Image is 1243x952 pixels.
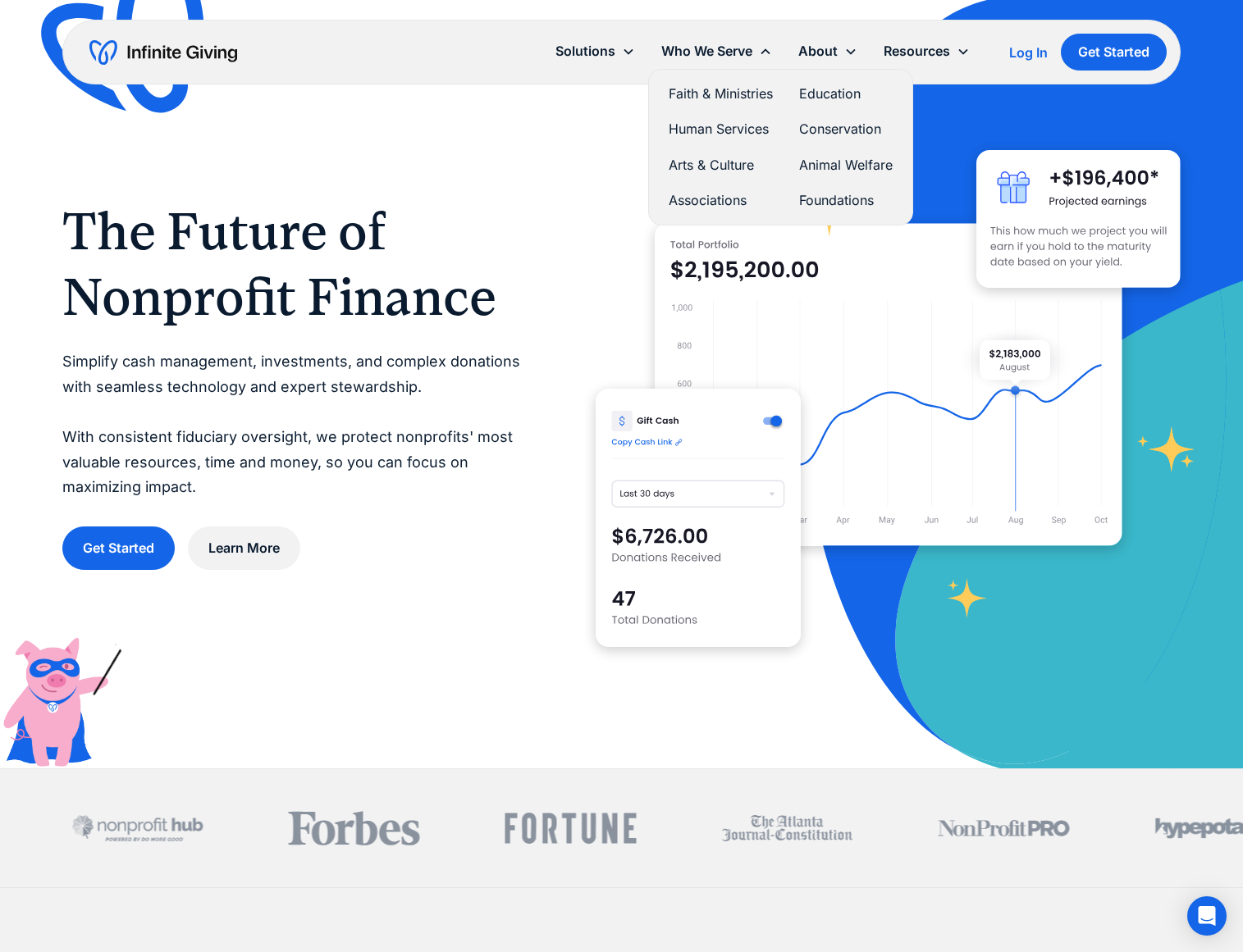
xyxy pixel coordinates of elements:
a: Get Started [62,526,175,570]
div: Solutions [542,34,648,69]
h1: The Future of Nonprofit Finance [62,198,530,330]
div: Open Intercom Messenger [1187,896,1227,936]
img: fundraising star [1137,426,1195,472]
a: Learn More [188,526,300,570]
div: Solutions [555,40,615,62]
div: About [798,40,838,62]
a: Get Started [1061,34,1167,71]
div: Resources [871,34,983,69]
div: Who We Serve [648,34,785,69]
a: Associations [669,189,773,212]
div: Resources [884,40,950,62]
div: About [785,34,871,69]
div: Log In [1009,46,1048,59]
a: Human Services [669,118,773,140]
img: nonprofit donation platform [655,223,1122,546]
a: Arts & Culture [669,154,773,176]
a: Animal Welfare [799,154,893,176]
a: home [89,39,237,66]
a: Faith & Ministries [669,83,773,105]
nav: Who We Serve [648,69,913,225]
div: Who We Serve [661,40,752,62]
a: Foundations [799,189,893,212]
a: Log In [1009,43,1048,62]
img: donation software for nonprofits [596,389,801,647]
a: Conservation [799,118,893,140]
p: Simplify cash management, investments, and complex donations with seamless technology and expert ... [62,349,530,500]
a: Education [799,83,893,105]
